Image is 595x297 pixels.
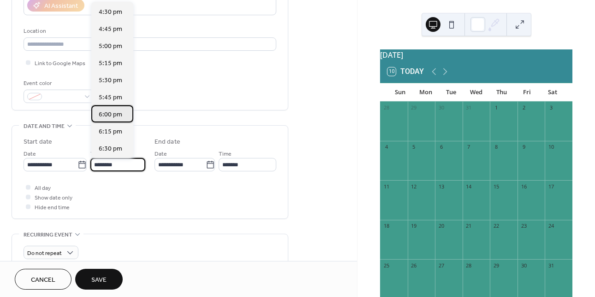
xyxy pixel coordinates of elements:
span: Date [155,149,167,159]
div: 23 [520,223,527,230]
div: 21 [465,223,472,230]
div: 3 [547,104,554,111]
div: 19 [411,223,417,230]
div: 27 [438,262,445,269]
div: 7 [465,144,472,151]
div: 22 [493,223,500,230]
span: 5:45 pm [99,93,122,103]
div: 29 [493,262,500,269]
span: Date [24,149,36,159]
div: 17 [547,183,554,190]
span: 5:00 pm [99,42,122,51]
span: Hide end time [35,203,70,212]
div: Mon [413,83,438,102]
span: 6:15 pm [99,127,122,137]
div: Thu [489,83,514,102]
div: 12 [411,183,417,190]
div: 10 [547,144,554,151]
span: Do not repeat [27,248,62,259]
div: End date [155,137,180,147]
div: 20 [438,223,445,230]
div: Wed [464,83,489,102]
div: 31 [465,104,472,111]
div: 15 [493,183,500,190]
div: 26 [411,262,417,269]
div: 28 [465,262,472,269]
span: Cancel [31,275,55,285]
span: 4:45 pm [99,24,122,34]
div: 30 [438,104,445,111]
div: 24 [547,223,554,230]
div: 25 [383,262,390,269]
div: Fri [514,83,540,102]
div: Sun [387,83,413,102]
div: 13 [438,183,445,190]
div: 18 [383,223,390,230]
div: [DATE] [380,49,572,61]
div: 11 [383,183,390,190]
div: 1 [493,104,500,111]
span: Time [90,149,103,159]
button: 10Today [384,65,427,78]
div: Tue [438,83,464,102]
div: Event color [24,79,93,88]
div: 6 [438,144,445,151]
div: 31 [547,262,554,269]
div: Sat [540,83,565,102]
div: 4 [383,144,390,151]
span: 6:00 pm [99,110,122,120]
div: 16 [520,183,527,190]
span: Show date only [35,193,72,203]
div: 29 [411,104,417,111]
span: 4:30 pm [99,7,122,17]
div: 8 [493,144,500,151]
div: 30 [520,262,527,269]
div: 14 [465,183,472,190]
div: Start date [24,137,52,147]
span: 6:30 pm [99,144,122,154]
div: 2 [520,104,527,111]
div: Location [24,26,274,36]
span: Save [91,275,107,285]
button: Save [75,269,123,290]
span: All day [35,183,51,193]
span: Link to Google Maps [35,59,85,68]
div: 9 [520,144,527,151]
span: Recurring event [24,230,72,240]
button: Cancel [15,269,71,290]
div: 28 [383,104,390,111]
span: 5:30 pm [99,76,122,85]
div: 5 [411,144,417,151]
span: Time [219,149,232,159]
span: 5:15 pm [99,59,122,68]
span: Date and time [24,121,65,131]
